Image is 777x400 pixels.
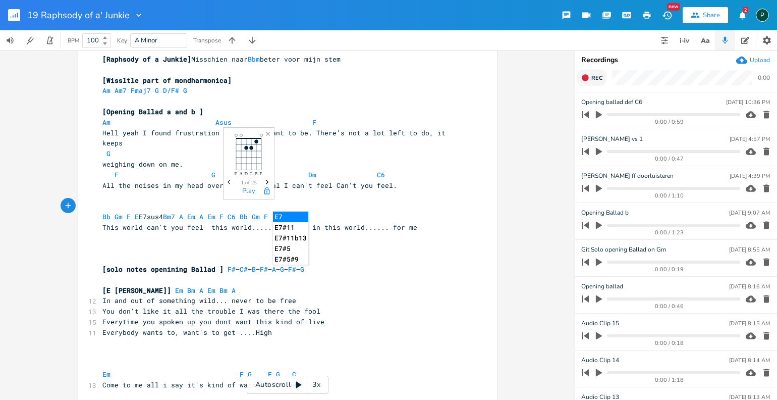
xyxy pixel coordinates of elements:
[599,119,740,125] div: 0:00 / 0:59
[240,212,248,221] span: Bb
[163,86,179,95] span: D/F#
[312,118,316,127] span: F
[756,9,769,22] div: Piepo
[729,321,770,326] div: [DATE] 8:15 AM
[248,370,252,379] span: G
[377,170,385,179] span: C6
[199,286,203,295] span: A
[235,171,238,176] text: E
[127,212,131,221] span: F
[219,212,224,221] span: F
[175,286,183,295] span: Em
[252,265,256,274] span: B
[242,187,255,196] button: Play
[292,370,296,379] span: C
[581,134,643,144] span: [PERSON_NAME] vs 1
[102,55,341,64] span: Misschien naar beter voor mijn stem
[272,265,276,274] span: A
[102,160,183,169] span: weighing down on me.
[241,180,257,185] span: 1 of 25
[276,370,280,379] span: G
[248,55,260,64] span: Bbm
[211,170,215,179] span: G
[703,11,720,20] div: Share
[102,55,191,64] span: [Raphsody of a Junkie]
[247,376,328,394] div: Autoscroll
[581,97,642,107] span: Opening ballad def C6
[68,38,79,43] div: BPM
[102,265,304,274] span: – – – – – – –
[729,247,770,253] div: [DATE] 8:55 AM
[131,86,151,95] span: Fmaj7
[581,245,666,255] span: Git Solo opening Ballad on Gm
[135,36,157,45] span: A Minor
[102,380,296,389] span: Come to me all i say it's kind of waisted for me
[260,265,268,274] span: F#
[102,181,397,190] span: All the noises in my head overtrown the real I can't feel Can't you feel.
[250,171,253,176] text: G
[115,86,127,95] span: Am7
[599,377,740,383] div: 0:00 / 1:18
[729,394,770,400] div: [DATE] 8:13 AM
[207,212,215,221] span: Em
[252,212,260,221] span: Gm
[272,212,280,221] span: E7
[240,171,243,176] text: A
[135,212,139,221] span: E
[155,86,159,95] span: G
[102,76,232,85] span: [Wissltle part of mondharmonica]
[758,75,770,81] div: 0:00
[732,6,752,24] button: 2
[273,222,308,233] li: E7#11
[264,212,268,221] span: F
[199,212,203,221] span: A
[581,57,771,64] div: Recordings
[163,212,175,221] span: Bm7
[273,212,308,222] li: E7
[581,208,629,218] span: Opening Ballad b
[115,170,119,179] span: F
[102,328,272,337] span: Everybody wants to, want's to get ....High
[102,370,110,379] span: Em
[232,286,236,295] span: A
[581,319,619,328] span: Audio Clip 15
[743,7,748,13] div: 2
[726,99,770,105] div: [DATE] 10:36 PM
[102,212,337,221] span: E7sus4
[207,286,215,295] span: Em
[219,286,228,295] span: Bm
[581,356,619,365] span: Audio Clip 14
[599,230,740,235] div: 0:00 / 1:23
[308,170,316,179] span: Dm
[187,286,195,295] span: Bm
[750,56,770,64] div: Upload
[260,171,263,176] text: E
[228,265,236,274] span: F#
[599,193,740,198] div: 0:00 / 1:10
[240,265,248,274] span: C#
[599,304,740,309] div: 0:00 / 0:46
[581,282,623,291] span: Opening ballad
[117,37,127,43] div: Key
[730,173,770,179] div: [DATE] 4:39 PM
[27,11,130,20] span: 19 Raphsody of a' Junkie
[245,171,248,176] text: D
[657,6,677,24] button: New
[577,70,606,86] button: Rec
[581,171,674,181] span: [PERSON_NAME] ff doorluisteren
[228,212,236,221] span: C6
[667,3,680,11] div: New
[102,86,110,95] span: Am
[729,358,770,363] div: [DATE] 8:14 AM
[193,37,221,43] div: Transpose
[102,296,296,305] span: In and out of something wild... never to be free
[300,265,304,274] span: G
[102,107,203,116] span: [Opening Ballad a and b ]
[288,265,296,274] span: F#
[255,171,258,176] text: B
[102,307,320,316] span: You don't like it all the trouble I was there the fool
[729,210,770,216] div: [DATE] 9:07 AM
[683,7,728,23] button: Share
[102,286,171,295] span: [E [PERSON_NAME]]
[102,212,110,221] span: Bb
